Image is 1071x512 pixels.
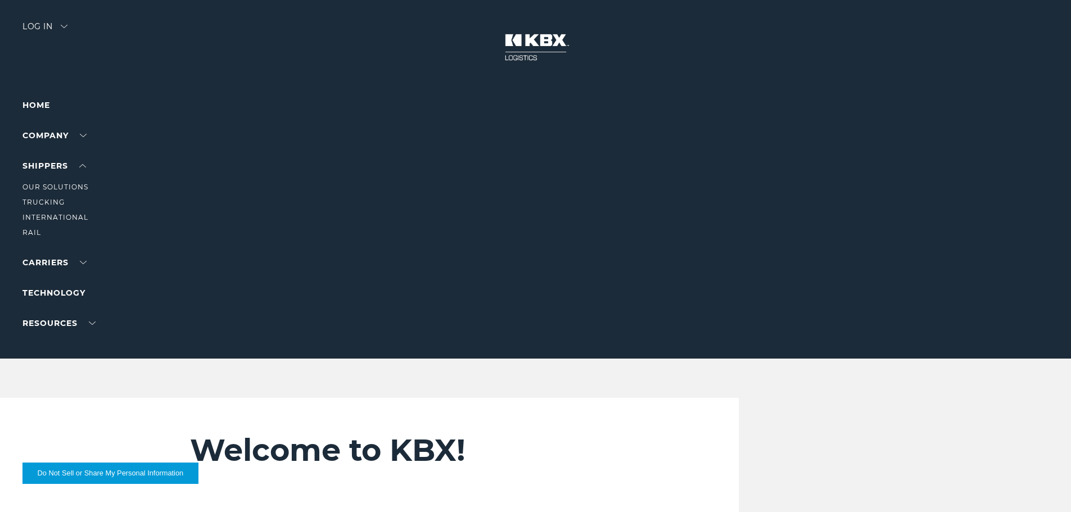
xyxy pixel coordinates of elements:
a: Trucking [22,198,65,206]
a: Technology [22,288,85,298]
a: Our Solutions [22,183,88,191]
a: RAIL [22,228,41,237]
a: Home [22,100,50,110]
a: SHIPPERS [22,161,86,171]
a: RESOURCES [22,318,96,328]
h2: Welcome to KBX! [190,432,672,469]
img: arrow [61,25,67,28]
button: Do Not Sell or Share My Personal Information [22,463,198,484]
div: Log in [22,22,67,39]
img: kbx logo [494,22,578,72]
a: International [22,213,88,221]
a: Company [22,130,87,141]
a: Carriers [22,257,87,268]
